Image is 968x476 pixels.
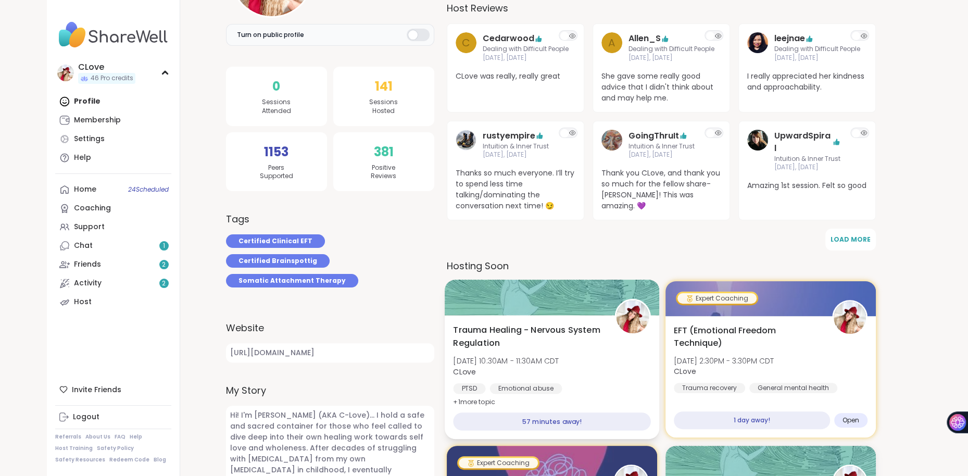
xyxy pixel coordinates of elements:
[843,416,859,424] span: Open
[55,218,171,236] a: Support
[774,45,860,54] span: Dealing with Difficult People
[74,153,91,163] div: Help
[55,255,171,274] a: Friends2
[674,324,821,349] span: EFT (Emotional Freedom Technique)
[747,180,867,191] span: Amazing 1st session. Felt so good
[74,134,105,144] div: Settings
[825,229,876,250] button: Load More
[834,302,866,334] img: CLove
[677,293,757,304] div: Expert Coaching
[456,130,476,151] img: rustyempire
[272,77,280,96] span: 0
[489,383,562,394] div: Emotional abuse
[55,380,171,399] div: Invite Friends
[456,32,476,62] a: C
[237,30,304,40] span: Turn on public profile
[608,35,615,51] span: A
[601,130,622,151] img: GoingThruIt
[747,71,867,93] span: I really appreciated her kindness and approachability.
[128,185,169,194] span: 24 Scheduled
[260,164,293,181] span: Peers Supported
[264,143,288,161] span: 1153
[55,17,171,53] img: ShareWell Nav Logo
[747,130,768,172] a: UpwardSpiral
[91,74,133,83] span: 46 Pro credits
[109,456,149,464] a: Redeem Code
[115,433,125,441] a: FAQ
[774,163,840,172] span: [DATE], [DATE]
[628,32,661,45] a: Allen_S
[483,54,569,62] span: [DATE], [DATE]
[162,279,166,288] span: 2
[238,236,312,246] span: Certified Clinical EFT
[674,356,774,366] span: [DATE] 2:30PM - 3:30PM CDT
[774,130,832,155] a: UpwardSpiral
[55,111,171,130] a: Membership
[628,54,714,62] span: [DATE], [DATE]
[628,130,679,142] a: GoingThruIt
[55,148,171,167] a: Help
[55,236,171,255] a: Chat1
[55,130,171,148] a: Settings
[78,61,135,73] div: CLove
[674,383,745,393] div: Trauma recovery
[85,433,110,441] a: About Us
[628,151,695,159] span: [DATE], [DATE]
[601,71,721,104] span: She gave some really good advice that I didn't think about and may help me.
[453,383,485,394] div: PTSD
[369,98,398,116] span: Sessions Hosted
[447,259,876,273] h3: Hosting Soon
[55,433,81,441] a: Referrals
[456,71,575,82] span: CLove was really, really great
[774,54,860,62] span: [DATE], [DATE]
[462,35,470,51] span: C
[628,142,695,151] span: Intuition & Inner Trust
[55,408,171,427] a: Logout
[162,260,166,269] span: 2
[74,241,93,251] div: Chat
[601,32,622,62] a: A
[238,276,346,285] span: Somatic Attachment Therapy
[774,32,805,45] a: leejnae
[774,155,840,164] span: Intuition & Inner Trust
[226,212,249,226] h3: Tags
[375,77,393,96] span: 141
[483,151,549,159] span: [DATE], [DATE]
[55,199,171,218] a: Coaching
[238,256,317,266] span: Certified Brainspottig
[262,98,291,116] span: Sessions Attended
[371,164,396,181] span: Positive Reviews
[601,130,622,160] a: GoingThruIt
[831,235,871,244] span: Load More
[55,180,171,199] a: Home24Scheduled
[374,143,394,161] span: 381
[226,383,434,397] label: My Story
[483,45,569,54] span: Dealing with Difficult People
[453,356,559,366] span: [DATE] 10:30AM - 11:30AM CDT
[130,433,142,441] a: Help
[55,293,171,311] a: Host
[749,383,837,393] div: General mental health
[74,115,121,126] div: Membership
[226,343,434,362] a: [URL][DOMAIN_NAME]
[73,412,99,422] div: Logout
[601,168,721,211] span: Thank you CLove, and thank you so much for the fellow share-[PERSON_NAME]! This was amazing. 💜
[74,203,111,214] div: Coaching
[74,278,102,289] div: Activity
[456,168,575,211] span: Thanks so much everyone. I’ll try to spend less time talking/dominating the conversation next tim...
[456,130,476,160] a: rustyempire
[459,458,538,468] div: Expert Coaching
[747,32,768,53] img: leejnae
[453,412,650,431] div: 57 minutes away!
[74,297,92,307] div: Host
[674,366,696,377] b: CLove
[154,456,166,464] a: Blog
[74,222,105,232] div: Support
[55,456,105,464] a: Safety Resources
[747,32,768,62] a: leejnae
[483,32,534,45] a: Cedarwood
[226,321,434,335] label: Website
[674,411,830,429] div: 1 day away!
[616,300,649,333] img: CLove
[453,366,476,377] b: CLove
